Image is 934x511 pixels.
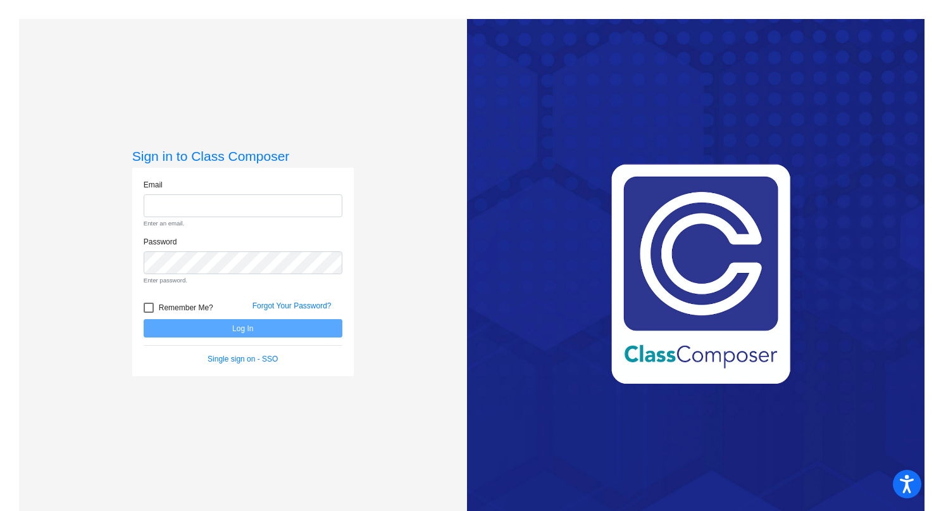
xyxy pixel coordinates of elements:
label: Email [144,179,163,191]
span: Remember Me? [159,300,213,315]
small: Enter an email. [144,219,342,228]
a: Forgot Your Password? [252,301,332,310]
button: Log In [144,319,342,338]
label: Password [144,236,177,248]
a: Single sign on - SSO [208,355,278,363]
small: Enter password. [144,276,342,285]
h3: Sign in to Class Composer [132,148,354,164]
